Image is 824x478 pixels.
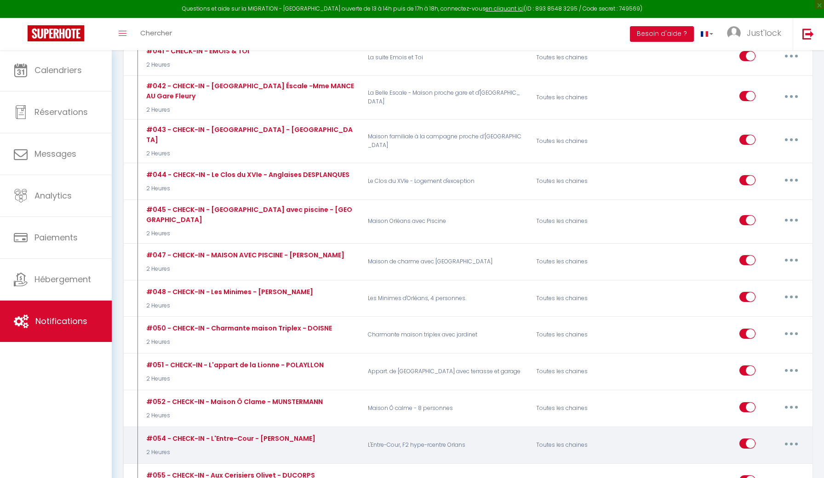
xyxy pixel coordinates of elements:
[362,81,530,114] p: La Belle Escale - Maison proche gare et d'[GEOGRAPHIC_DATA]
[144,287,313,297] div: #048 - CHECK-IN - Les Minimes - [PERSON_NAME]
[747,27,781,39] span: Just'lock
[530,285,642,312] div: Toutes les chaines
[144,106,356,114] p: 2 Heures
[362,44,530,71] p: La suite Emois et Toi
[530,432,642,458] div: Toutes les chaines
[140,28,172,38] span: Chercher
[7,4,35,31] button: Open LiveChat chat widget
[530,322,642,348] div: Toutes les chaines
[802,28,814,40] img: logout
[34,148,76,159] span: Messages
[362,248,530,275] p: Maison de charme avec [GEOGRAPHIC_DATA]
[144,149,356,158] p: 2 Heures
[486,5,524,12] a: en cliquant ici
[362,125,530,158] p: Maison familiale à la campagne proche d’[GEOGRAPHIC_DATA]
[144,411,323,420] p: 2 Heures
[144,184,349,193] p: 2 Heures
[144,229,356,238] p: 2 Heures
[720,18,793,50] a: ... Just'lock
[144,46,249,56] div: #041 - CHECK-IN - EMOIS & TOI
[144,205,356,225] div: #045 - CHECK-IN - [GEOGRAPHIC_DATA] avec piscine - [GEOGRAPHIC_DATA]
[35,315,87,327] span: Notifications
[144,338,332,347] p: 2 Heures
[144,170,349,180] div: #044 - CHECK-IN - Le Clos du XVIe - Anglaises DESPLANQUES
[34,64,82,76] span: Calendriers
[144,375,324,383] p: 2 Heures
[28,25,84,41] img: Super Booking
[144,81,356,101] div: #042 - CHECK-IN - [GEOGRAPHIC_DATA] Éscale -Mme MANCEAU Gare Fleury
[144,302,313,310] p: 2 Heures
[630,26,694,42] button: Besoin d'aide ?
[144,265,344,273] p: 2 Heures
[362,285,530,312] p: Les Minimes d'Orléans, 4 personnes.
[530,168,642,195] div: Toutes les chaines
[144,397,323,407] div: #052 - CHECK-IN - Maison Ô Clame - MUNSTERMANN
[727,26,741,40] img: ...
[34,232,78,243] span: Paiements
[144,250,344,260] div: #047 - CHECK-IN - MAISON AVEC PISCINE - [PERSON_NAME]
[362,358,530,385] p: Appart. de [GEOGRAPHIC_DATA] avec terrasse et garage
[530,395,642,422] div: Toutes les chaines
[144,448,315,457] p: 2 Heures
[530,81,642,114] div: Toutes les chaines
[530,248,642,275] div: Toutes les chaines
[34,190,72,201] span: Analytics
[144,125,356,145] div: #043 - CHECK-IN - [GEOGRAPHIC_DATA] - [GEOGRAPHIC_DATA]
[144,61,249,69] p: 2 Heures
[34,273,91,285] span: Hébergement
[133,18,179,50] a: Chercher
[362,168,530,195] p: Le Clos du XVIe - Logement d'exception
[530,205,642,238] div: Toutes les chaines
[362,432,530,458] p: L'Entre-Cour, F2 hype-rcentre Orlans
[144,433,315,444] div: #054 - CHECK-IN - L'Entre-Cour - [PERSON_NAME]
[530,358,642,385] div: Toutes les chaines
[144,360,324,370] div: #051 - CHECK-IN - L'appart de la Lionne - POLAYLLON
[34,106,88,118] span: Réservations
[530,44,642,71] div: Toutes les chaines
[362,205,530,238] p: Maison Orléans avec Piscine
[362,322,530,348] p: Charmante maison triplex avec jardinet
[144,323,332,333] div: #050 - CHECK-IN - Charmante maison Triplex - DOISNE
[362,395,530,422] p: Maison Ô calme - 8 personnes
[530,125,642,158] div: Toutes les chaines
